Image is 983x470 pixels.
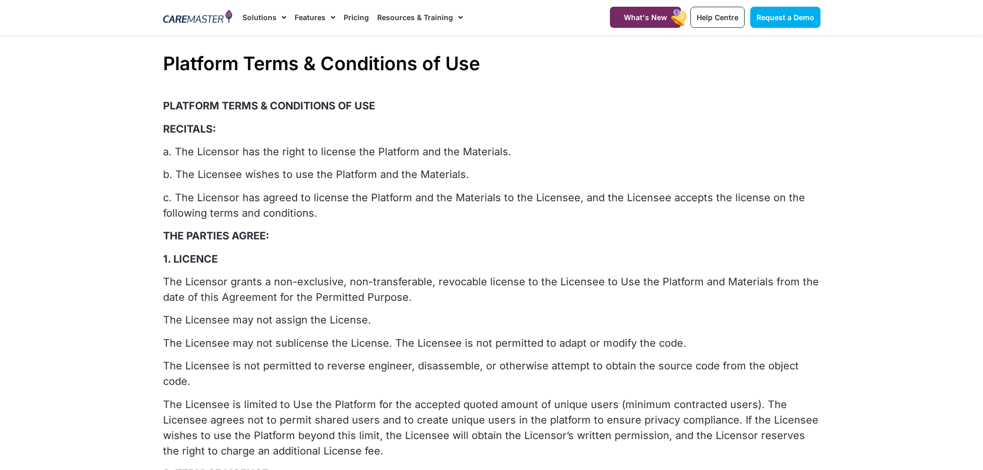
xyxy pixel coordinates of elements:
p: b. The Licensee wishes to use the Platform and the Materials. [163,167,820,182]
img: CareMaster Logo [163,10,233,25]
a: Request a Demo [750,7,820,28]
span: Request a Demo [756,13,814,22]
a: Help Centre [690,7,745,28]
span: Help Centre [697,13,738,22]
p: a. The Licensor has the right to license the Platform and the Materials. [163,144,820,159]
span: What's New [624,13,667,22]
b: PLATFORM TERMS & CONDITIONS OF USE [163,100,375,112]
h1: Platform Terms & Conditions of Use [163,53,820,75]
p: The Licensee is limited to Use the Platform for the accepted quoted amount of unique users (minim... [163,397,820,459]
b: 1. LICENCE [163,253,218,265]
p: The Licensee may not assign the License. [163,312,820,328]
a: What's New [610,7,681,28]
p: The Licensee may not sublicense the License. The Licensee is not permitted to adapt or modify the... [163,335,820,351]
p: The Licensor grants a non-exclusive, non-transferable, revocable license to the Licensee to Use t... [163,274,820,305]
p: The Licensee is not permitted to reverse engineer, disassemble, or otherwise attempt to obtain th... [163,358,820,389]
p: c. The Licensor has agreed to license the Platform and the Materials to the Licensee, and the Lic... [163,190,820,221]
b: RECITALS: [163,123,216,135]
b: THE PARTIES AGREE: [163,230,269,242]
